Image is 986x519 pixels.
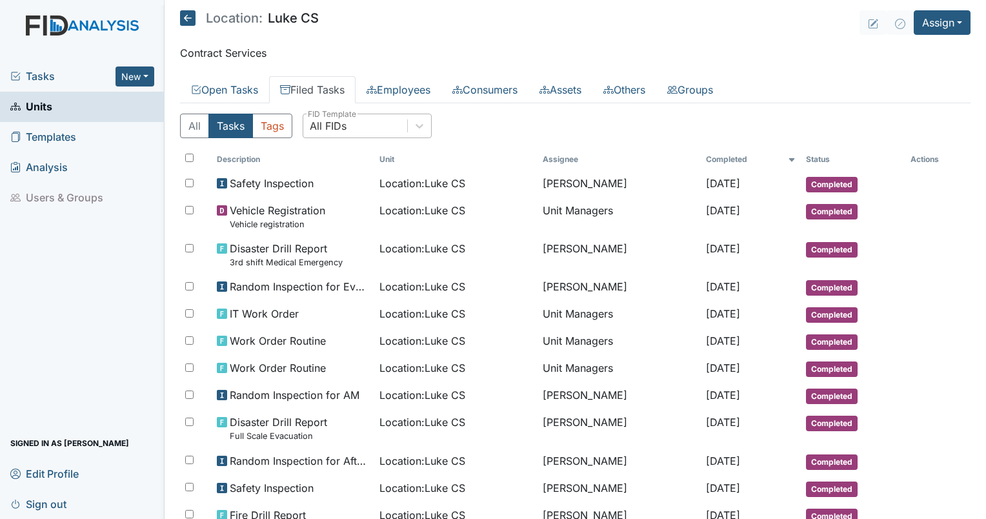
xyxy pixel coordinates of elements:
span: Disaster Drill Report Full Scale Evacuation [230,414,327,442]
a: Groups [656,76,724,103]
span: [DATE] [706,334,740,347]
span: Vehicle Registration Vehicle registration [230,203,325,230]
span: Location : Luke CS [379,453,465,469]
span: Work Order Routine [230,360,326,376]
span: Safety Inspection [230,176,314,191]
td: [PERSON_NAME] [538,448,701,475]
span: Location : Luke CS [379,480,465,496]
span: [DATE] [706,482,740,494]
span: Random Inspection for Evening [230,279,370,294]
div: All FIDs [310,118,347,134]
span: Location: [206,12,263,25]
span: Analysis [10,158,68,178]
span: Completed [806,204,858,219]
span: Completed [806,389,858,404]
span: [DATE] [706,177,740,190]
span: [DATE] [706,389,740,402]
button: All [180,114,209,138]
th: Assignee [538,148,701,170]
span: IT Work Order [230,306,299,321]
button: Tasks [208,114,253,138]
button: New [116,66,154,86]
a: Assets [528,76,592,103]
span: Completed [806,416,858,431]
th: Toggle SortBy [212,148,375,170]
th: Toggle SortBy [801,148,905,170]
span: [DATE] [706,242,740,255]
td: Unit Managers [538,301,701,328]
span: Location : Luke CS [379,176,465,191]
span: [DATE] [706,307,740,320]
span: Completed [806,307,858,323]
span: Work Order Routine [230,333,326,349]
span: Edit Profile [10,463,79,483]
span: Safety Inspection [230,480,314,496]
h5: Luke CS [180,10,319,26]
span: Completed [806,454,858,470]
td: [PERSON_NAME] [538,274,701,301]
a: Consumers [441,76,528,103]
a: Tasks [10,68,116,84]
span: [DATE] [706,280,740,293]
td: [PERSON_NAME] [538,236,701,274]
span: Completed [806,280,858,296]
input: Toggle All Rows Selected [185,154,194,162]
span: Completed [806,334,858,350]
small: Full Scale Evacuation [230,430,327,442]
td: Unit Managers [538,328,701,355]
span: Templates [10,127,76,147]
span: Location : Luke CS [379,203,465,218]
p: Contract Services [180,45,971,61]
span: Location : Luke CS [379,360,465,376]
th: Toggle SortBy [374,148,538,170]
td: [PERSON_NAME] [538,475,701,502]
span: Units [10,97,52,117]
a: Filed Tasks [269,76,356,103]
span: Disaster Drill Report 3rd shift Medical Emergency [230,241,343,269]
div: Type filter [180,114,292,138]
span: Random Inspection for Afternoon [230,453,370,469]
span: [DATE] [706,361,740,374]
span: Location : Luke CS [379,333,465,349]
th: Toggle SortBy [701,148,801,170]
span: Completed [806,482,858,497]
span: [DATE] [706,204,740,217]
small: Vehicle registration [230,218,325,230]
td: Unit Managers [538,198,701,236]
span: [DATE] [706,416,740,429]
span: [DATE] [706,454,740,467]
span: Location : Luke CS [379,414,465,430]
span: Completed [806,177,858,192]
span: Location : Luke CS [379,241,465,256]
td: [PERSON_NAME] [538,382,701,409]
span: Completed [806,242,858,258]
td: Unit Managers [538,355,701,382]
span: Completed [806,361,858,377]
small: 3rd shift Medical Emergency [230,256,343,269]
span: Location : Luke CS [379,387,465,403]
a: Others [592,76,656,103]
a: Employees [356,76,441,103]
span: Location : Luke CS [379,306,465,321]
span: Sign out [10,494,66,514]
a: Open Tasks [180,76,269,103]
td: [PERSON_NAME] [538,409,701,447]
span: Random Inspection for AM [230,387,359,403]
td: [PERSON_NAME] [538,170,701,198]
span: Location : Luke CS [379,279,465,294]
button: Assign [914,10,971,35]
span: Signed in as [PERSON_NAME] [10,433,129,453]
th: Actions [905,148,970,170]
button: Tags [252,114,292,138]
